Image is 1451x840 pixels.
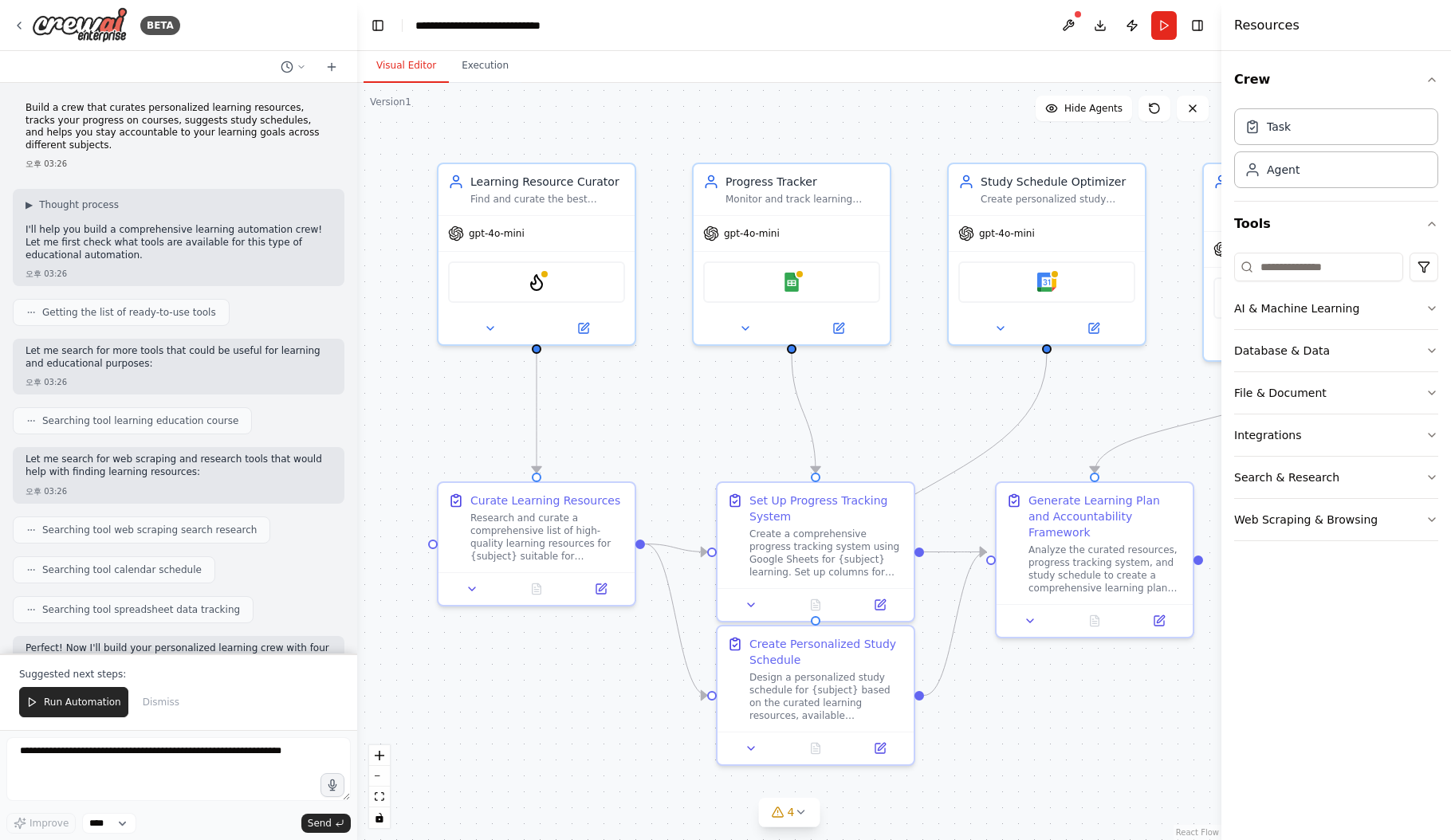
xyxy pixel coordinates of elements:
[1234,246,1438,554] div: Tools
[42,524,257,536] span: Searching tool web scraping search research
[1186,14,1209,37] button: Hide right sidebar
[1234,202,1438,246] button: Tools
[1131,611,1186,630] button: Open in side panel
[19,668,338,681] p: Suggested next steps:
[143,696,179,709] span: Dismiss
[449,49,521,83] button: Execution
[26,224,332,261] p: I'll help you build a comprehensive learning automation crew! Let me first check what tools are a...
[26,345,332,370] p: Let me search for more tools that could be useful for learning and educational purposes:
[981,193,1135,206] div: Create personalized study schedules for {subject} based on {available_hours} per week, {learning_...
[1267,162,1300,178] div: Agent
[1234,499,1438,540] button: Web Scraping & Browsing
[437,481,636,606] div: Curate Learning ResourcesResearch and curate a comprehensive list of high-quality learning resour...
[135,687,187,717] button: Dismiss
[437,163,636,346] div: Learning Resource CuratorFind and curate the best learning resources for {subject} based on {lear...
[503,579,571,599] button: No output available
[1028,493,1183,540] div: Generate Learning Plan and Accountability Framework
[140,16,180,35] div: BETA
[6,813,76,834] button: Improve
[42,603,240,616] span: Searching tool spreadsheet data tracking
[725,193,880,206] div: Monitor and track learning progress for {subject}, record completed modules, assignments, and ach...
[527,273,546,292] img: FirecrawlSearchTool
[852,595,907,614] button: Open in side panel
[1234,16,1300,35] h4: Resources
[1234,469,1339,485] div: Search & Research
[1028,544,1183,595] div: Analyze the curated resources, progress tracking system, and study schedule to create a comprehen...
[415,18,541,33] nav: breadcrumb
[301,814,351,833] button: Send
[924,544,986,560] g: Edge from 2dfd5212-567b-4c27-ba9a-05920022b076 to c55b15dc-131f-4e8b-97a5-23636d23977a
[370,96,411,108] div: Version 1
[724,227,780,240] span: gpt-4o-mini
[470,193,625,206] div: Find and curate the best learning resources for {subject} based on {learning_level} and {preferre...
[369,807,390,828] button: toggle interactivity
[749,636,904,668] div: Create Personalized Study Schedule
[369,745,390,828] div: React Flow controls
[1234,457,1438,498] button: Search & Research
[1234,385,1327,401] div: File & Document
[1267,119,1291,135] div: Task
[784,354,824,473] g: Edge from 1aebe4e0-7c82-4493-88d6-ef84615273f9 to 2dfd5212-567b-4c27-ba9a-05920022b076
[1234,102,1438,201] div: Crew
[788,804,795,820] span: 4
[44,696,121,709] span: Run Automation
[470,174,625,190] div: Learning Resource Curator
[1037,273,1056,292] img: Google Calendar
[947,163,1146,346] div: Study Schedule OptimizerCreate personalized study schedules for {subject} based on {available_hou...
[1064,102,1123,115] span: Hide Agents
[749,493,904,524] div: Set Up Progress Tracking System
[42,414,238,427] span: Searching tool learning education course
[538,319,628,338] button: Open in side panel
[1234,343,1330,359] div: Database & Data
[1234,372,1438,414] button: File & Document
[793,319,883,338] button: Open in side panel
[1087,370,1310,473] g: Edge from 498b242e-0dfb-4134-ba0d-eafcffcf11d9 to c55b15dc-131f-4e8b-97a5-23636d23977a
[716,481,915,622] div: Set Up Progress Tracking SystemCreate a comprehensive progress tracking system using Google Sheet...
[32,7,128,43] img: Logo
[573,579,628,599] button: Open in side panel
[716,625,915,766] div: Create Personalized Study ScheduleDesign a personalized study schedule for {subject} based on the...
[749,528,904,579] div: Create a comprehensive progress tracking system using Google Sheets for {subject} learning. Set u...
[26,453,332,478] p: Let me search for web scraping and research tools that would help with finding learning resources:
[369,787,390,807] button: fit view
[749,671,904,722] div: Design a personalized study schedule for {subject} based on the curated learning resources, avail...
[470,493,620,508] div: Curate Learning Resources
[808,354,1055,616] g: Edge from 46f7caef-a917-4fcf-b842-70455fb1b5d3 to aea36673-c3b5-4094-ac9f-e6528e271545
[470,512,625,563] div: Research and curate a comprehensive list of high-quality learning resources for {subject} suitabl...
[981,174,1135,190] div: Study Schedule Optimizer
[369,745,390,766] button: zoom in
[529,354,545,473] g: Edge from fcc1116c-ad5d-4512-ae1f-69123b174355 to 28ec44c6-0486-4c38-a73d-b545fcdcc7a8
[782,739,850,758] button: No output available
[367,14,389,37] button: Hide left sidebar
[725,174,880,190] div: Progress Tracker
[782,273,801,292] img: Google Sheets
[26,198,119,211] button: ▶Thought process
[42,563,202,576] span: Searching tool calendar schedule
[26,102,332,151] p: Build a crew that curates personalized learning resources, tracks your progress on courses, sugge...
[26,198,33,211] span: ▶
[1234,300,1359,316] div: AI & Machine Learning
[1176,828,1219,837] a: React Flow attribution
[782,595,850,614] button: No output available
[369,766,390,787] button: zoom out
[19,687,128,717] button: Run Automation
[26,642,332,667] p: Perfect! Now I'll build your personalized learning crew with four specialized agents. Let me crea...
[1234,57,1438,102] button: Crew
[308,817,332,830] span: Send
[645,536,707,560] g: Edge from 28ec44c6-0486-4c38-a73d-b545fcdcc7a8 to 2dfd5212-567b-4c27-ba9a-05920022b076
[320,773,344,797] button: Click to speak your automation idea
[319,57,344,77] button: Start a new chat
[1036,96,1132,121] button: Hide Agents
[1048,319,1138,338] button: Open in side panel
[979,227,1035,240] span: gpt-4o-mini
[1234,427,1301,443] div: Integrations
[1234,330,1438,371] button: Database & Data
[26,158,332,170] div: 오후 03:26
[995,481,1194,638] div: Generate Learning Plan and Accountability FrameworkAnalyze the curated resources, progress tracki...
[1234,512,1378,528] div: Web Scraping & Browsing
[692,163,891,346] div: Progress TrackerMonitor and track learning progress for {subject}, record completed modules, assi...
[26,268,332,280] div: 오후 03:26
[469,227,525,240] span: gpt-4o-mini
[1061,611,1129,630] button: No output available
[274,57,313,77] button: Switch to previous chat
